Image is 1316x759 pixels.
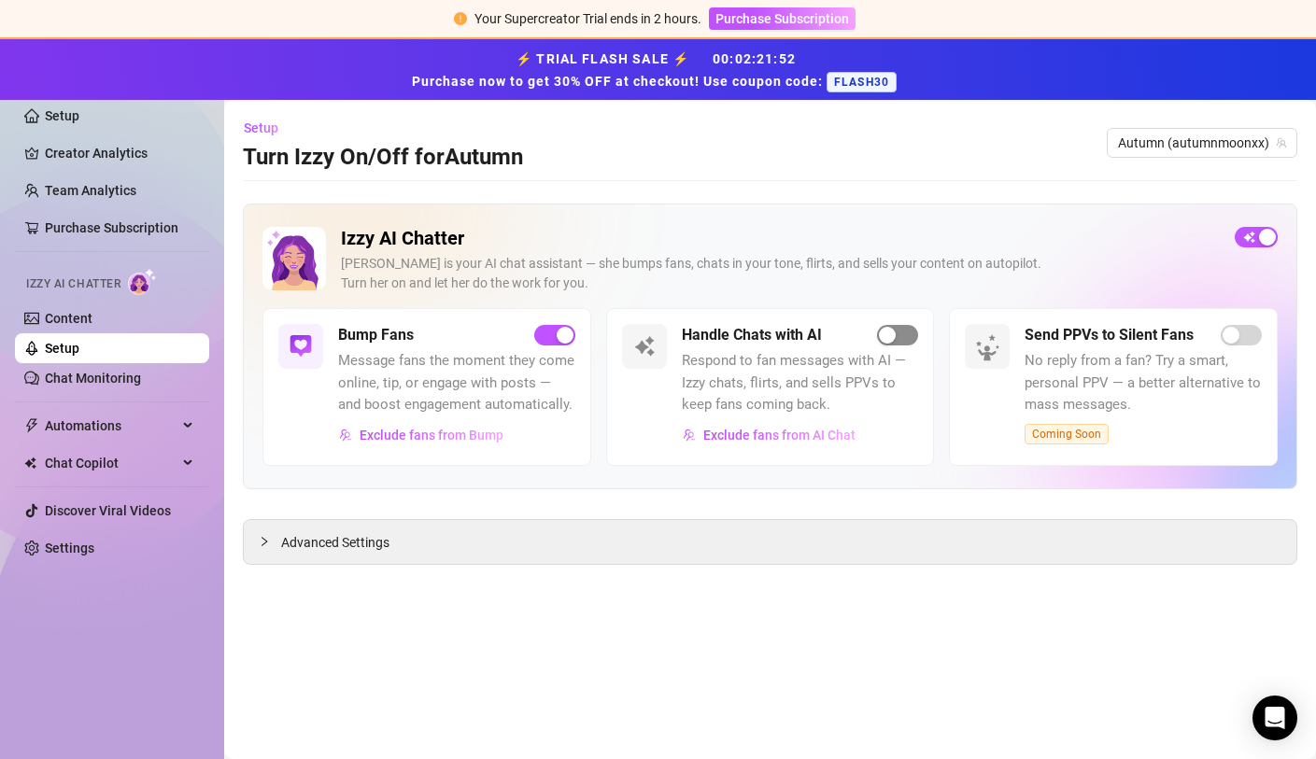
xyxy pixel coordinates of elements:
[474,11,701,26] span: Your Supercreator Trial ends in 2 hours.
[633,335,656,358] img: svg%3e
[45,503,171,518] a: Discover Viral Videos
[360,428,503,443] span: Exclude fans from Bump
[338,350,575,416] span: Message fans the moment they come online, tip, or engage with posts — and boost engagement automa...
[1252,696,1297,740] div: Open Intercom Messenger
[45,341,79,356] a: Setup
[24,457,36,470] img: Chat Copilot
[975,334,1005,364] img: silent-fans-ppv-o-N6Mmdf.svg
[24,418,39,433] span: thunderbolt
[338,324,414,346] h5: Bump Fans
[259,536,270,547] span: collapsed
[259,531,281,552] div: collapsed
[281,532,389,553] span: Advanced Settings
[45,448,177,478] span: Chat Copilot
[338,420,504,450] button: Exclude fans from Bump
[412,51,904,89] strong: ⚡ TRIAL FLASH SALE ⚡
[341,254,1220,293] div: [PERSON_NAME] is your AI chat assistant — she bumps fans, chats in your tone, flirts, and sells y...
[715,11,849,26] span: Purchase Subscription
[683,429,696,442] img: svg%3e
[1025,350,1262,416] span: No reply from a fan? Try a smart, personal PPV — a better alternative to mass messages.
[243,113,293,143] button: Setup
[45,220,178,235] a: Purchase Subscription
[45,371,141,386] a: Chat Monitoring
[1025,324,1194,346] h5: Send PPVs to Silent Fans
[1276,137,1287,148] span: team
[1025,424,1109,444] span: Coming Soon
[713,51,796,66] span: 00 : 02 : 21 : 52
[26,275,120,293] span: Izzy AI Chatter
[244,120,278,135] span: Setup
[45,138,194,168] a: Creator Analytics
[243,143,523,173] h3: Turn Izzy On/Off for Autumn
[412,74,827,89] strong: Purchase now to get 30% OFF at checkout! Use coupon code:
[682,420,856,450] button: Exclude fans from AI Chat
[290,335,312,358] img: svg%3e
[709,11,856,26] a: Purchase Subscription
[45,311,92,326] a: Content
[45,541,94,555] a: Settings
[45,108,79,123] a: Setup
[45,411,177,441] span: Automations
[827,72,897,92] span: FLASH30
[1118,129,1286,157] span: Autumn (autumnmoonxx)
[709,7,856,30] button: Purchase Subscription
[339,429,352,442] img: svg%3e
[262,227,326,290] img: Izzy AI Chatter
[682,350,919,416] span: Respond to fan messages with AI — Izzy chats, flirts, and sells PPVs to keep fans coming back.
[703,428,856,443] span: Exclude fans from AI Chat
[454,12,467,25] span: exclamation-circle
[341,227,1220,250] h2: Izzy AI Chatter
[128,268,157,295] img: AI Chatter
[682,324,822,346] h5: Handle Chats with AI
[45,183,136,198] a: Team Analytics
